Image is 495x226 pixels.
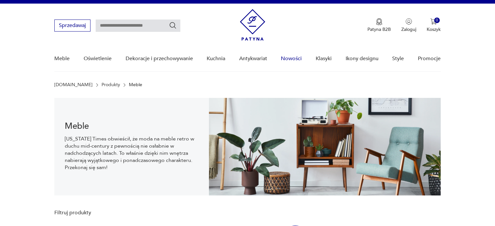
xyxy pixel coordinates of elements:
[406,18,412,25] img: Ikonka użytkownika
[281,46,302,71] a: Nowości
[427,18,441,33] button: 0Koszyk
[316,46,332,71] a: Klasyki
[65,135,199,171] p: [US_STATE] Times obwieścił, że moda na meble retro w duchu mid-century z pewnością nie osłabnie w...
[434,18,440,23] div: 0
[367,18,391,33] a: Ikona medaluPatyna B2B
[367,26,391,33] p: Patyna B2B
[102,82,120,87] a: Produkty
[345,46,378,71] a: Ikony designu
[427,26,441,33] p: Koszyk
[367,18,391,33] button: Patyna B2B
[239,46,267,71] a: Antykwariat
[84,46,112,71] a: Oświetlenie
[65,122,199,130] h1: Meble
[418,46,441,71] a: Promocje
[54,24,90,28] a: Sprzedawaj
[207,46,225,71] a: Kuchnia
[129,82,142,87] p: Meble
[54,46,70,71] a: Meble
[392,46,404,71] a: Style
[430,18,437,25] img: Ikona koszyka
[54,82,92,87] a: [DOMAIN_NAME]
[376,18,382,25] img: Ikona medalu
[240,9,265,41] img: Patyna - sklep z meblami i dekoracjami vintage
[401,26,416,33] p: Zaloguj
[401,18,416,33] button: Zaloguj
[54,209,134,216] p: Filtruj produkty
[209,98,441,195] img: Meble
[54,20,90,32] button: Sprzedawaj
[169,21,177,29] button: Szukaj
[125,46,193,71] a: Dekoracje i przechowywanie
